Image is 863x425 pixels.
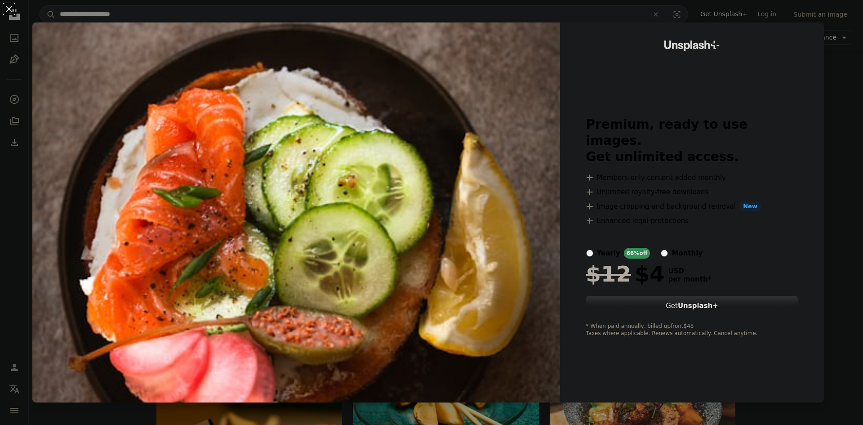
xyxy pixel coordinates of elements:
div: monthly [672,248,703,259]
button: GetUnsplash+ [586,296,798,316]
input: yearly66%off [586,250,593,257]
span: New [739,201,761,212]
h2: Premium, ready to use images. Get unlimited access. [586,116,798,165]
strong: Unsplash+ [678,302,718,310]
input: monthly [661,250,668,257]
li: Image cropping and background removal [586,201,798,212]
li: Unlimited royalty-free downloads [586,187,798,197]
div: $4 [586,262,665,286]
span: per month * [668,275,712,283]
span: $12 [586,262,631,286]
div: yearly [597,248,620,259]
div: 66% off [624,248,650,259]
li: Enhanced legal protections [586,215,798,226]
span: USD [668,267,712,275]
li: Members-only content added monthly [586,172,798,183]
div: * When paid annually, billed upfront $48 Taxes where applicable. Renews automatically. Cancel any... [586,323,798,337]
